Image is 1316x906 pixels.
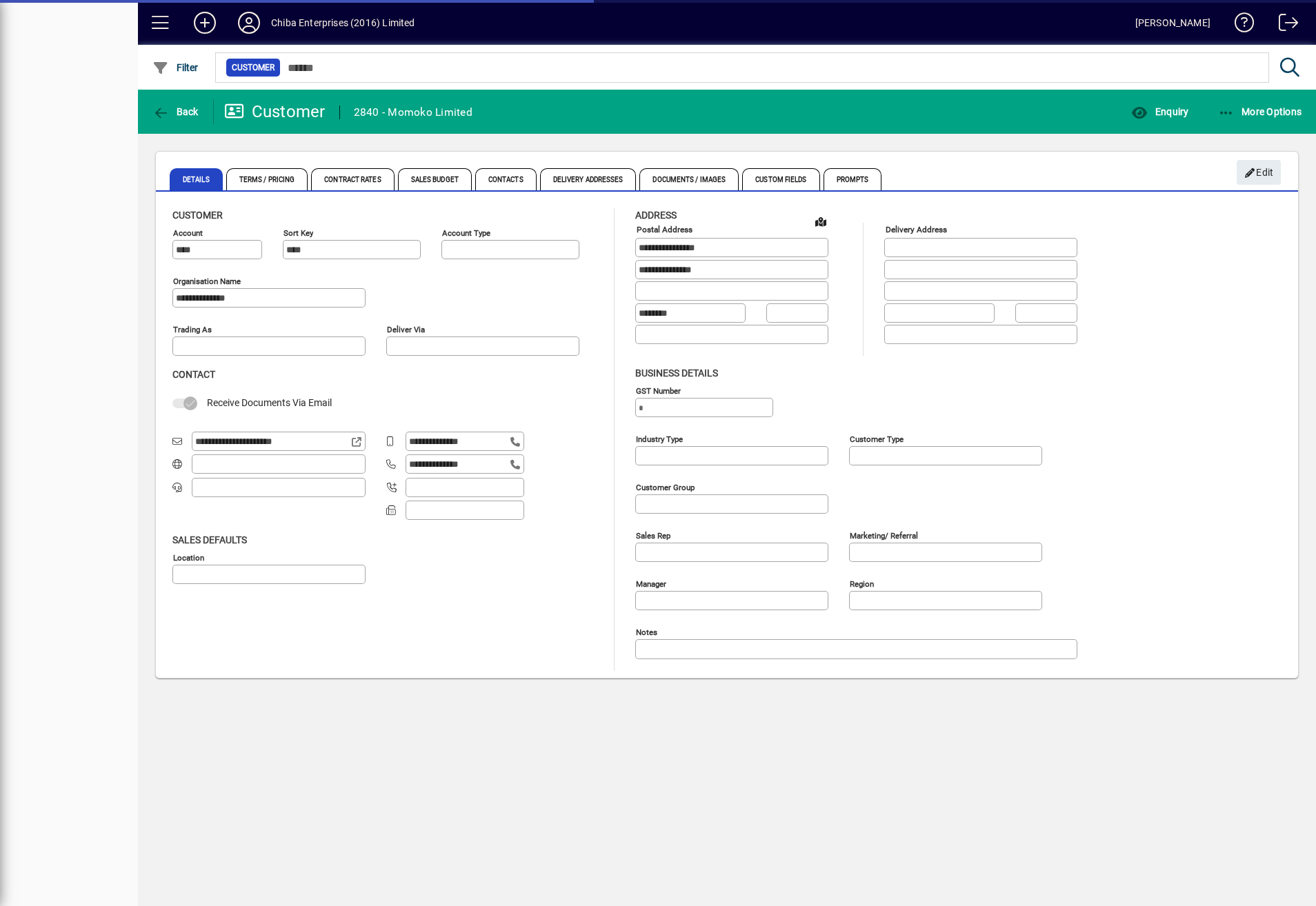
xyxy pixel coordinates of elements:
[173,552,204,562] mat-label: Location
[227,10,271,35] button: Profile
[1215,99,1306,124] button: More Options
[635,210,677,221] span: Address
[387,325,425,334] mat-label: Deliver via
[850,530,918,540] mat-label: Marketing/ Referral
[1244,161,1274,184] span: Edit
[207,397,332,408] span: Receive Documents Via Email
[152,106,199,117] span: Back
[398,168,472,190] span: Sales Budget
[475,168,537,190] span: Contacts
[311,168,394,190] span: Contract Rates
[173,228,203,238] mat-label: Account
[540,168,637,190] span: Delivery Addresses
[1237,160,1281,185] button: Edit
[354,101,472,123] div: 2840 - Momoko Limited
[810,210,832,232] a: View on map
[149,99,202,124] button: Back
[636,530,670,540] mat-label: Sales rep
[1218,106,1302,117] span: More Options
[183,10,227,35] button: Add
[1135,12,1210,34] div: [PERSON_NAME]
[636,434,683,443] mat-label: Industry type
[636,385,681,395] mat-label: GST Number
[170,168,223,190] span: Details
[1224,3,1255,48] a: Knowledge Base
[824,168,882,190] span: Prompts
[224,101,326,123] div: Customer
[226,168,308,190] span: Terms / Pricing
[635,368,718,379] span: Business details
[1268,3,1299,48] a: Logout
[283,228,313,238] mat-label: Sort key
[636,578,666,588] mat-label: Manager
[850,434,904,443] mat-label: Customer type
[442,228,490,238] mat-label: Account Type
[152,62,199,73] span: Filter
[172,534,247,545] span: Sales defaults
[149,55,202,80] button: Filter
[138,99,214,124] app-page-header-button: Back
[1131,106,1188,117] span: Enquiry
[1128,99,1192,124] button: Enquiry
[850,578,874,588] mat-label: Region
[232,61,275,74] span: Customer
[173,325,212,334] mat-label: Trading as
[172,210,223,221] span: Customer
[173,276,241,286] mat-label: Organisation name
[271,12,415,34] div: Chiba Enterprises (2016) Limited
[636,482,695,492] mat-label: Customer group
[636,627,657,636] mat-label: Notes
[742,168,819,190] span: Custom Fields
[172,369,215,380] span: Contact
[639,168,739,190] span: Documents / Images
